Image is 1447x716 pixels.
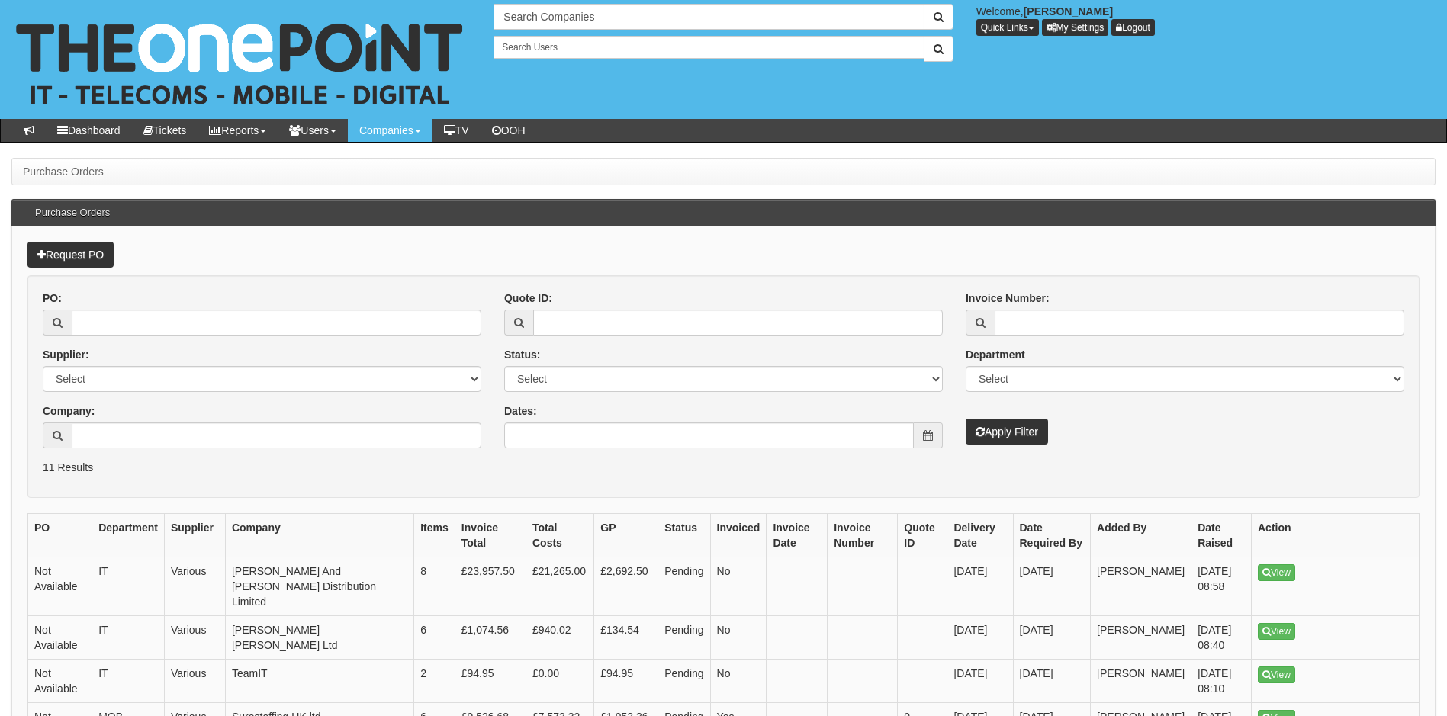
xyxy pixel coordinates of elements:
[43,403,95,419] label: Company:
[43,347,89,362] label: Supplier:
[28,557,92,616] td: Not Available
[767,514,828,557] th: Invoice Date
[594,616,658,660] td: £134.54
[947,514,1013,557] th: Delivery Date
[432,119,481,142] a: TV
[164,557,225,616] td: Various
[1091,660,1191,703] td: [PERSON_NAME]
[1091,616,1191,660] td: [PERSON_NAME]
[966,419,1048,445] button: Apply Filter
[225,616,413,660] td: [PERSON_NAME] [PERSON_NAME] Ltd
[23,164,104,179] li: Purchase Orders
[46,119,132,142] a: Dashboard
[658,660,710,703] td: Pending
[198,119,278,142] a: Reports
[594,660,658,703] td: £94.95
[348,119,432,142] a: Companies
[28,514,92,557] th: PO
[1111,19,1155,36] a: Logout
[132,119,198,142] a: Tickets
[1252,514,1420,557] th: Action
[898,514,947,557] th: Quote ID
[494,4,924,30] input: Search Companies
[828,514,898,557] th: Invoice Number
[1042,19,1109,36] a: My Settings
[92,616,165,660] td: IT
[658,514,710,557] th: Status
[92,557,165,616] td: IT
[1013,660,1091,703] td: [DATE]
[92,514,165,557] th: Department
[526,660,594,703] td: £0.00
[594,557,658,616] td: £2,692.50
[658,557,710,616] td: Pending
[278,119,348,142] a: Users
[526,514,594,557] th: Total Costs
[504,347,540,362] label: Status:
[414,557,455,616] td: 8
[947,557,1013,616] td: [DATE]
[225,514,413,557] th: Company
[1091,557,1191,616] td: [PERSON_NAME]
[1024,5,1113,18] b: [PERSON_NAME]
[225,557,413,616] td: [PERSON_NAME] And [PERSON_NAME] Distribution Limited
[455,660,526,703] td: £94.95
[594,514,658,557] th: GP
[28,616,92,660] td: Not Available
[1013,557,1091,616] td: [DATE]
[28,660,92,703] td: Not Available
[966,291,1050,306] label: Invoice Number:
[1258,666,1295,683] a: View
[27,242,114,268] a: Request PO
[1191,557,1252,616] td: [DATE] 08:58
[1091,514,1191,557] th: Added By
[947,616,1013,660] td: [DATE]
[1191,660,1252,703] td: [DATE] 08:10
[526,557,594,616] td: £21,265.00
[455,616,526,660] td: £1,074.56
[414,616,455,660] td: 6
[1191,616,1252,660] td: [DATE] 08:40
[504,403,537,419] label: Dates:
[710,514,767,557] th: Invoiced
[504,291,552,306] label: Quote ID:
[494,36,924,59] input: Search Users
[710,616,767,660] td: No
[455,514,526,557] th: Invoice Total
[164,616,225,660] td: Various
[976,19,1039,36] button: Quick Links
[1013,616,1091,660] td: [DATE]
[414,514,455,557] th: Items
[966,347,1025,362] label: Department
[43,460,1404,475] p: 11 Results
[481,119,537,142] a: OOH
[164,514,225,557] th: Supplier
[164,660,225,703] td: Various
[1191,514,1252,557] th: Date Raised
[455,557,526,616] td: £23,957.50
[414,660,455,703] td: 2
[965,4,1447,36] div: Welcome,
[1258,623,1295,640] a: View
[1258,564,1295,581] a: View
[27,200,117,226] h3: Purchase Orders
[92,660,165,703] td: IT
[710,557,767,616] td: No
[1013,514,1091,557] th: Date Required By
[526,616,594,660] td: £940.02
[710,660,767,703] td: No
[658,616,710,660] td: Pending
[43,291,62,306] label: PO:
[947,660,1013,703] td: [DATE]
[225,660,413,703] td: TeamIT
